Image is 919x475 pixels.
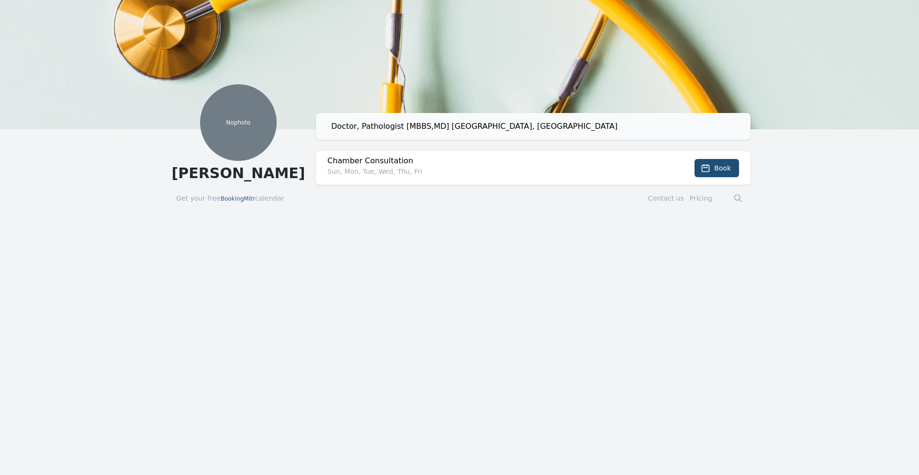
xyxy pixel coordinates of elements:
span: BookingMitr [221,195,255,202]
a: Get your freeBookingMitrcalendar [176,193,284,203]
span: Book [714,163,731,173]
h1: [PERSON_NAME] [168,165,308,182]
p: No photo [200,119,277,126]
div: Doctor, Pathologist [MBBS,MD] [GEOGRAPHIC_DATA], [GEOGRAPHIC_DATA] [331,121,743,132]
h2: Chamber Consultation [327,155,653,167]
button: Book [695,159,739,177]
a: Pricing [690,194,712,202]
p: Sun, Mon, Tue, Wed, Thu, Fri [327,167,653,176]
a: Contact us [648,194,684,202]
